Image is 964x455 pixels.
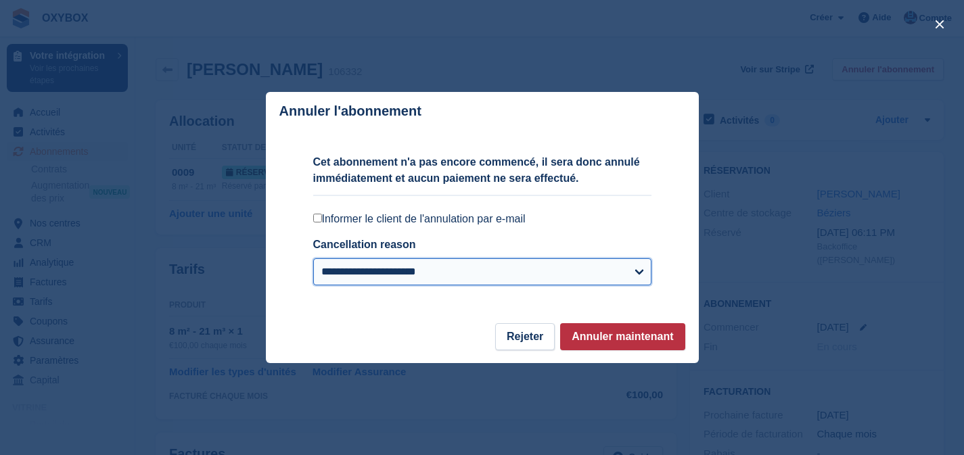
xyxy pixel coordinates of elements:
[313,239,416,250] label: Cancellation reason
[929,14,950,35] button: close
[313,154,651,187] p: Cet abonnement n'a pas encore commencé, il sera donc annulé immédiatement et aucun paiement ne se...
[495,323,555,350] button: Rejeter
[279,103,421,119] p: Annuler l'abonnement
[560,323,685,350] button: Annuler maintenant
[313,212,651,226] label: Informer le client de l'annulation par e-mail
[313,214,322,222] input: Informer le client de l'annulation par e-mail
